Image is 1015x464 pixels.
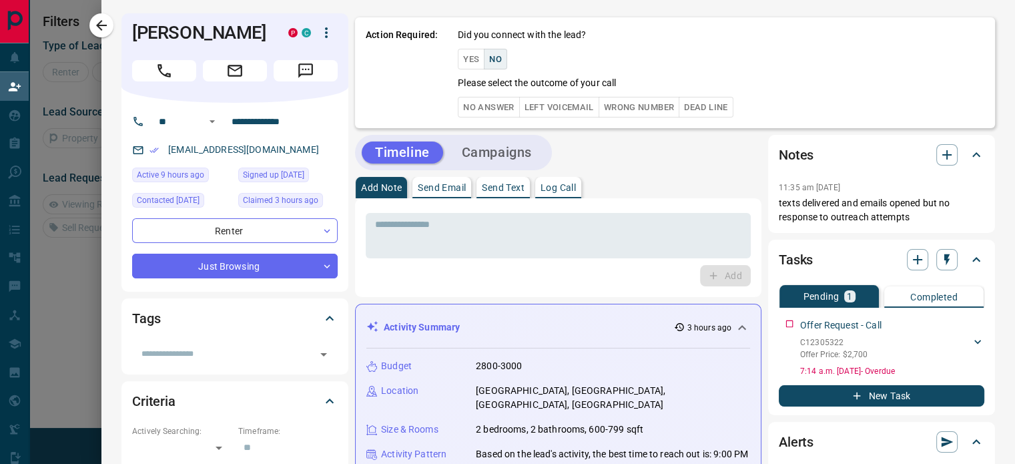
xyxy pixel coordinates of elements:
p: 2 bedrooms, 2 bathrooms, 600-799 sqft [476,423,643,437]
p: Please select the outcome of your call [458,76,616,90]
button: Dead Line [679,97,733,118]
button: No [484,49,507,69]
div: condos.ca [302,28,311,37]
p: Actively Searching: [132,425,232,437]
p: C12305322 [800,336,868,349]
span: Contacted [DATE] [137,194,200,207]
p: Location [381,384,418,398]
p: Completed [910,292,958,302]
p: Activity Pattern [381,447,446,461]
button: No Answer [458,97,519,118]
p: Offer Request - Call [800,318,882,332]
div: Fri Aug 15 2025 [132,168,232,186]
p: 2800-3000 [476,359,522,373]
span: Claimed 3 hours ago [243,194,318,207]
p: Action Required: [366,28,438,118]
p: [GEOGRAPHIC_DATA], [GEOGRAPHIC_DATA], [GEOGRAPHIC_DATA], [GEOGRAPHIC_DATA] [476,384,750,412]
h2: Criteria [132,391,176,412]
h2: Tasks [779,249,813,270]
div: Thu Jan 26 2023 [132,193,232,212]
button: Timeline [362,142,443,164]
button: Campaigns [448,142,545,164]
svg: Email Verified [149,146,159,155]
div: Fri Aug 15 2025 [238,193,338,212]
div: Criteria [132,385,338,417]
p: Offer Price: $2,700 [800,349,868,361]
span: Message [274,60,338,81]
p: 3 hours ago [687,322,731,334]
h2: Notes [779,144,813,166]
button: Open [204,113,220,130]
p: 7:14 a.m. [DATE] - Overdue [800,365,984,377]
p: Timeframe: [238,425,338,437]
a: [EMAIL_ADDRESS][DOMAIN_NAME] [168,144,319,155]
span: Call [132,60,196,81]
p: texts delivered and emails opened but no response to outreach attempts [779,196,984,224]
div: C12305322Offer Price: $2,700 [800,334,984,363]
p: 11:35 am [DATE] [779,183,840,192]
button: Open [314,345,333,364]
p: Pending [803,292,839,301]
div: Sun Jan 22 2023 [238,168,338,186]
h2: Alerts [779,431,813,453]
h2: Tags [132,308,160,329]
span: Active 9 hours ago [137,168,204,182]
p: Send Text [482,183,525,192]
div: Activity Summary3 hours ago [366,315,750,340]
p: Log Call [541,183,576,192]
div: Alerts [779,426,984,458]
div: property.ca [288,28,298,37]
p: Add Note [361,183,402,192]
div: Just Browsing [132,254,338,278]
span: Email [203,60,267,81]
p: Send Email [418,183,466,192]
h1: [PERSON_NAME] [132,22,268,43]
div: Tags [132,302,338,334]
button: Left Voicemail [519,97,599,118]
button: Yes [458,49,484,69]
p: Did you connect with the lead? [458,28,586,42]
p: 1 [847,292,852,301]
span: Signed up [DATE] [243,168,304,182]
div: Notes [779,139,984,171]
button: Wrong Number [599,97,679,118]
div: Renter [132,218,338,243]
button: New Task [779,385,984,407]
p: Size & Rooms [381,423,438,437]
p: Budget [381,359,412,373]
p: Activity Summary [384,320,460,334]
div: Tasks [779,244,984,276]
